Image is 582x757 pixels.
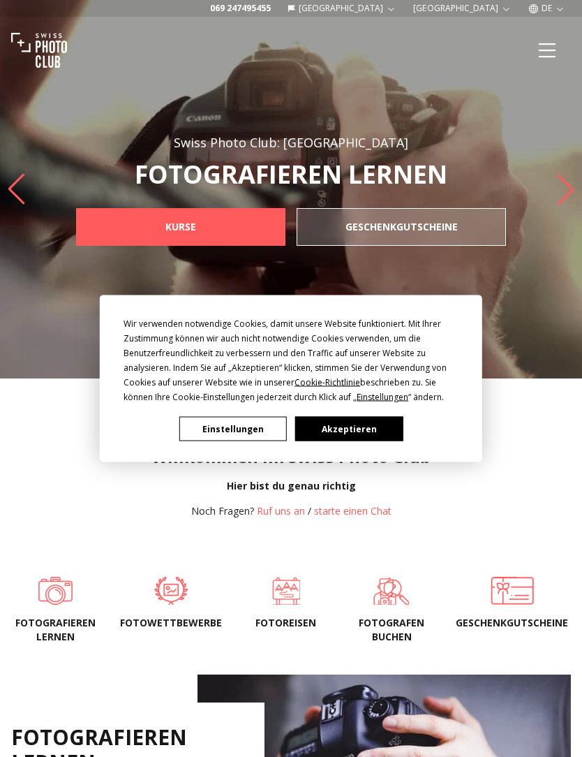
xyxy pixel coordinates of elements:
span: Cookie-Richtlinie [294,376,360,388]
button: Akzeptieren [295,417,403,441]
span: Einstellungen [357,391,408,403]
div: Cookie Consent Prompt [100,295,482,462]
div: Wir verwenden notwendige Cookies, damit unsere Website funktioniert. Mit Ihrer Zustimmung können ... [124,316,458,404]
button: Einstellungen [179,417,287,441]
